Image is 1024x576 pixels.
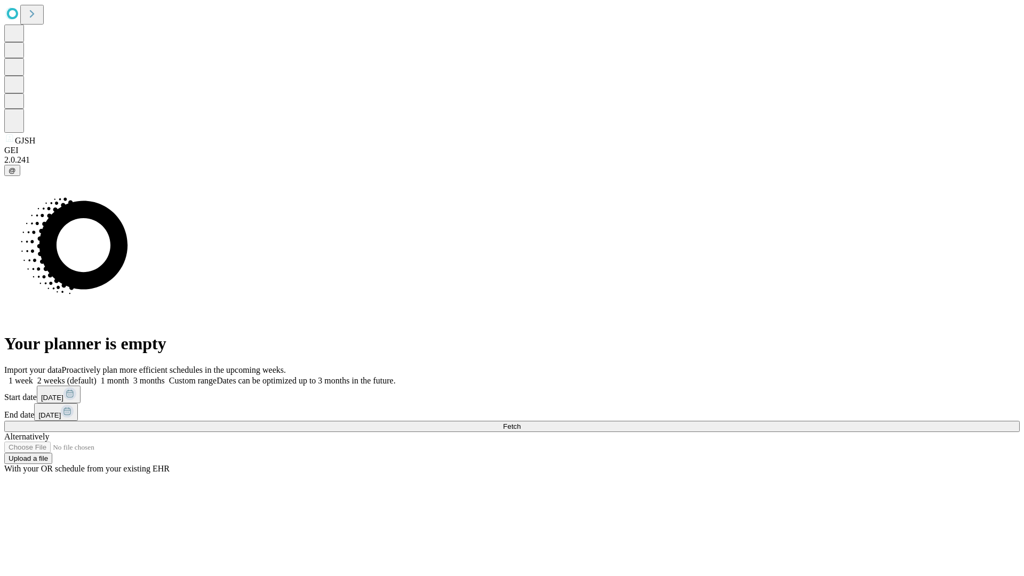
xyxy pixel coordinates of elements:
span: 1 month [101,376,129,385]
span: [DATE] [41,394,63,402]
span: Proactively plan more efficient schedules in the upcoming weeks. [62,365,286,374]
span: [DATE] [38,411,61,419]
button: [DATE] [34,403,78,421]
span: Import your data [4,365,62,374]
div: GEI [4,146,1020,155]
span: Alternatively [4,432,49,441]
span: 2 weeks (default) [37,376,97,385]
span: Fetch [503,422,521,430]
h1: Your planner is empty [4,334,1020,354]
div: 2.0.241 [4,155,1020,165]
div: Start date [4,386,1020,403]
span: With your OR schedule from your existing EHR [4,464,170,473]
span: Custom range [169,376,217,385]
button: @ [4,165,20,176]
span: 3 months [133,376,165,385]
span: GJSH [15,136,35,145]
button: Fetch [4,421,1020,432]
div: End date [4,403,1020,421]
button: Upload a file [4,453,52,464]
button: [DATE] [37,386,81,403]
span: 1 week [9,376,33,385]
span: @ [9,166,16,174]
span: Dates can be optimized up to 3 months in the future. [217,376,395,385]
